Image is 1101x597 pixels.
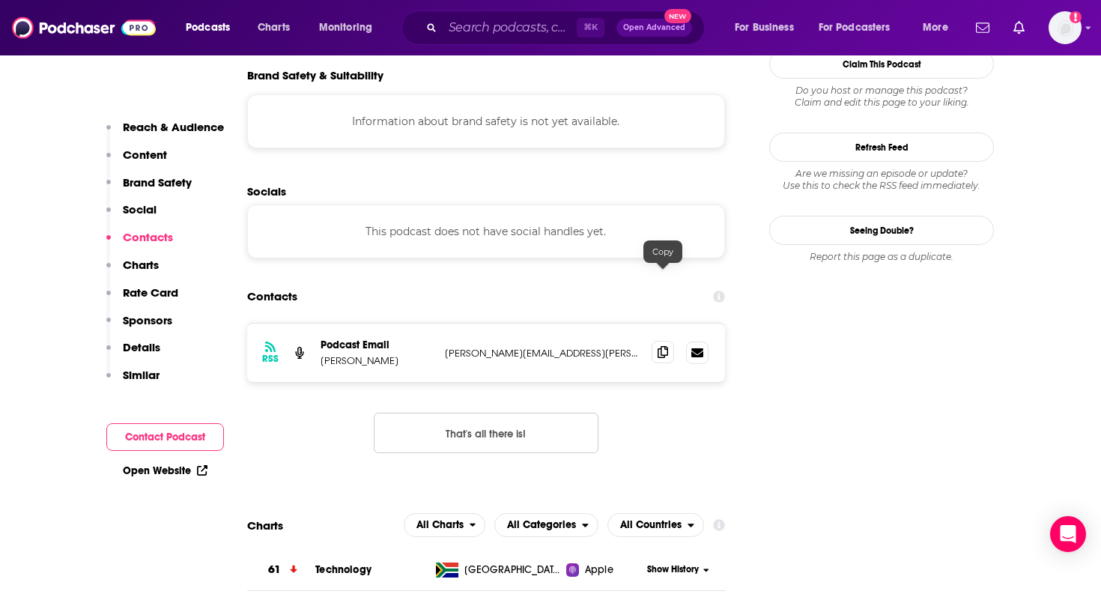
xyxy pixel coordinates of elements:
[106,258,159,285] button: Charts
[247,94,725,148] div: Information about brand safety is not yet available.
[123,202,157,216] p: Social
[585,563,613,578] span: Apple
[643,240,682,263] div: Copy
[616,19,692,37] button: Open AdvancedNew
[507,520,576,530] span: All Categories
[262,353,279,365] h3: RSS
[106,120,224,148] button: Reach & Audience
[258,17,290,38] span: Charts
[123,120,224,134] p: Reach & Audience
[123,258,159,272] p: Charts
[315,563,371,576] a: Technology
[319,17,372,38] span: Monitoring
[247,184,725,199] h2: Socials
[106,285,178,313] button: Rate Card
[309,16,392,40] button: open menu
[175,16,249,40] button: open menu
[186,17,230,38] span: Podcasts
[664,9,691,23] span: New
[769,168,994,192] div: Are we missing an episode or update? Use this to check the RSS feed immediately.
[247,282,297,311] h2: Contacts
[106,202,157,230] button: Social
[809,16,912,40] button: open menu
[443,16,577,40] input: Search podcasts, credits, & more...
[819,17,891,38] span: For Podcasters
[769,85,994,97] span: Do you host or manage this podcast?
[735,17,794,38] span: For Business
[106,368,160,396] button: Similar
[123,313,172,327] p: Sponsors
[724,16,813,40] button: open menu
[769,216,994,245] a: Seeing Double?
[1049,11,1082,44] img: User Profile
[643,563,715,576] button: Show History
[445,347,640,360] p: [PERSON_NAME][EMAIL_ADDRESS][PERSON_NAME][DOMAIN_NAME]
[1007,15,1031,40] a: Show notifications dropdown
[321,354,433,367] p: [PERSON_NAME]
[1070,11,1082,23] svg: Add a profile image
[404,513,486,537] button: open menu
[607,513,704,537] button: open menu
[321,339,433,351] p: Podcast Email
[607,513,704,537] h2: Countries
[123,230,173,244] p: Contacts
[566,563,642,578] a: Apple
[247,68,383,82] h2: Brand Safety & Suitability
[123,340,160,354] p: Details
[106,148,167,175] button: Content
[123,368,160,382] p: Similar
[769,251,994,263] div: Report this page as a duplicate.
[1050,516,1086,552] div: Open Intercom Messenger
[769,85,994,109] div: Claim and edit this page to your liking.
[494,513,598,537] button: open menu
[106,175,192,203] button: Brand Safety
[106,340,160,368] button: Details
[647,563,699,576] span: Show History
[248,16,299,40] a: Charts
[123,464,207,477] a: Open Website
[620,520,682,530] span: All Countries
[106,423,224,451] button: Contact Podcast
[769,133,994,162] button: Refresh Feed
[623,24,685,31] span: Open Advanced
[123,285,178,300] p: Rate Card
[494,513,598,537] h2: Categories
[12,13,156,42] img: Podchaser - Follow, Share and Rate Podcasts
[106,230,173,258] button: Contacts
[123,148,167,162] p: Content
[416,520,464,530] span: All Charts
[912,16,967,40] button: open menu
[769,49,994,79] button: Claim This Podcast
[404,513,486,537] h2: Platforms
[268,561,281,578] h3: 61
[123,175,192,190] p: Brand Safety
[430,563,567,578] a: [GEOGRAPHIC_DATA]
[106,313,172,341] button: Sponsors
[247,518,283,533] h2: Charts
[923,17,948,38] span: More
[247,204,725,258] div: This podcast does not have social handles yet.
[416,10,719,45] div: Search podcasts, credits, & more...
[1049,11,1082,44] span: Logged in as danikarchmer
[1049,11,1082,44] button: Show profile menu
[374,413,598,453] button: Nothing here.
[247,549,315,590] a: 61
[577,18,604,37] span: ⌘ K
[970,15,995,40] a: Show notifications dropdown
[464,563,562,578] span: South Africa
